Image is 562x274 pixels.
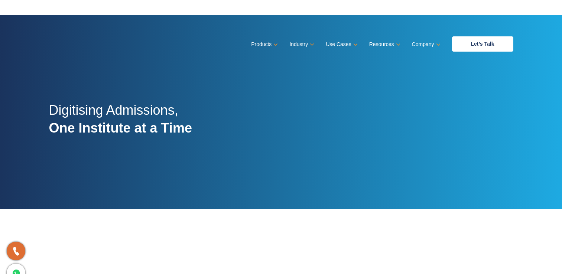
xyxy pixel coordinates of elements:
a: Industry [289,39,313,50]
strong: One Institute at a Time [49,120,192,136]
h2: Digitising Admissions, [49,101,192,145]
a: Resources [369,39,399,50]
a: Use Cases [326,39,356,50]
a: Let’s Talk [452,36,513,52]
a: Company [412,39,439,50]
a: Products [251,39,276,50]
